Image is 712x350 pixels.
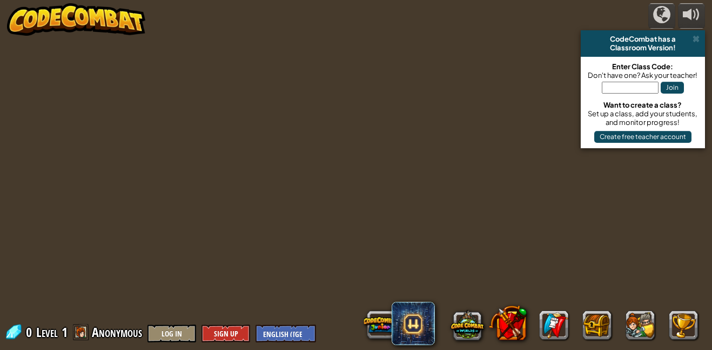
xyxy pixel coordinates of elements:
[586,109,700,127] div: Set up a class, add your students, and monitor progress!
[201,325,250,342] button: Sign Up
[36,323,58,341] span: Level
[92,323,142,341] span: Anonymous
[594,131,691,143] button: Create free teacher account
[26,323,35,341] span: 0
[585,35,701,43] div: CodeCombat has a
[585,43,701,52] div: Classroom Version!
[648,3,675,29] button: Campaigns
[586,62,700,71] div: Enter Class Code:
[678,3,705,29] button: Adjust volume
[586,101,700,109] div: Want to create a class?
[7,3,145,36] img: CodeCombat - Learn how to code by playing a game
[586,71,700,80] div: Don't have one? Ask your teacher!
[661,82,684,94] button: Join
[147,325,196,342] button: Log In
[62,323,68,341] span: 1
